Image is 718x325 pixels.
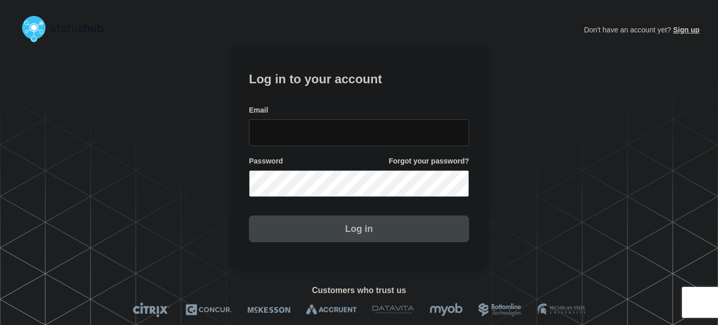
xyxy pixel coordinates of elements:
img: MSU logo [537,302,585,317]
img: DataVita logo [372,302,414,317]
a: Sign up [671,26,699,34]
img: Accruent logo [306,302,357,317]
input: email input [249,119,469,146]
button: Log in [249,215,469,242]
h2: Customers who trust us [19,286,699,295]
p: Don't have an account yet? [584,17,699,42]
img: Concur logo [186,302,232,317]
span: Password [249,156,283,166]
span: Email [249,105,268,115]
img: Bottomline logo [478,302,522,317]
img: myob logo [429,302,463,317]
h1: Log in to your account [249,68,469,87]
a: Forgot your password? [389,156,469,166]
img: Citrix logo [133,302,170,317]
input: password input [249,170,469,197]
img: StatusHub logo [19,12,116,45]
img: McKesson logo [247,302,291,317]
